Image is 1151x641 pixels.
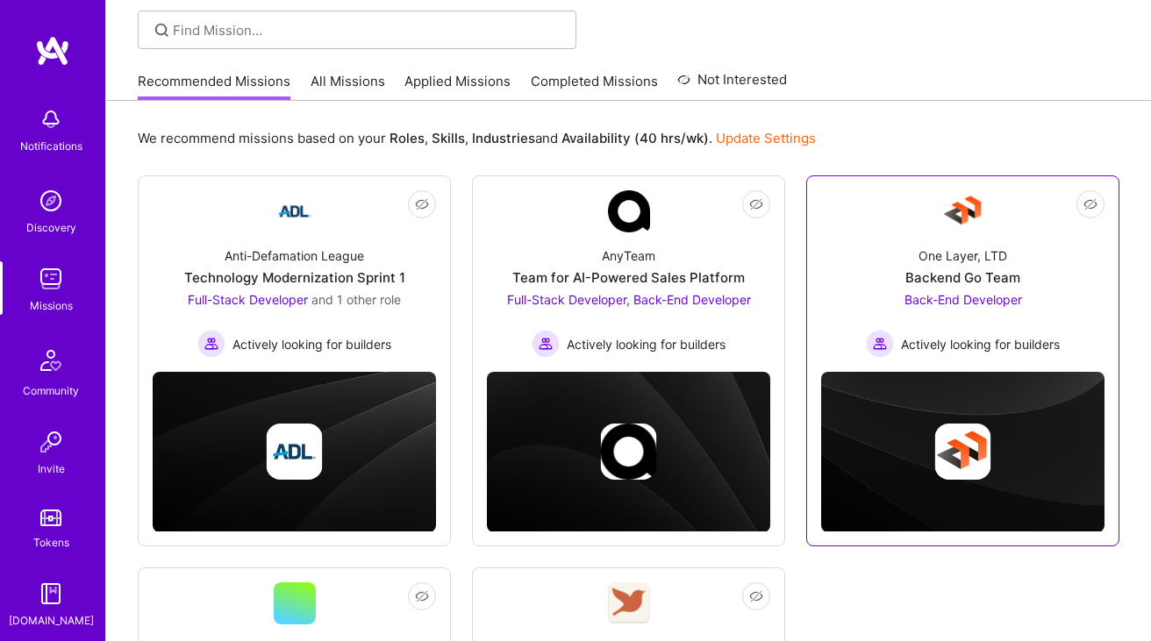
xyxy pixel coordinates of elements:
[749,197,763,211] i: icon EyeClosed
[173,21,563,39] input: Find Mission...
[415,197,429,211] i: icon EyeClosed
[601,424,657,480] img: Company logo
[821,190,1105,358] a: Company LogoOne Layer, LTDBackend Go TeamBack-End Developer Actively looking for buildersActively...
[901,335,1060,353] span: Actively looking for builders
[225,246,364,265] div: Anti-Defamation League
[942,190,984,232] img: Company Logo
[35,35,70,67] img: logo
[311,72,385,101] a: All Missions
[821,372,1105,532] img: cover
[415,589,429,603] i: icon EyeClosed
[716,130,816,146] a: Update Settings
[531,72,658,101] a: Completed Missions
[904,292,1022,307] span: Back-End Developer
[432,130,465,146] b: Skills
[487,372,770,532] img: cover
[26,218,76,237] div: Discovery
[919,246,1007,265] div: One Layer, LTD
[33,576,68,611] img: guide book
[487,190,770,358] a: Company LogoAnyTeamTeam for AI-Powered Sales PlatformFull-Stack Developer, Back-End Developer Act...
[274,190,316,232] img: Company Logo
[138,72,290,101] a: Recommended Missions
[749,589,763,603] i: icon EyeClosed
[30,296,73,315] div: Missions
[866,330,894,358] img: Actively looking for builders
[404,72,511,101] a: Applied Missions
[935,424,991,480] img: Company logo
[507,292,751,307] span: Full-Stack Developer, Back-End Developer
[33,261,68,296] img: teamwork
[561,130,709,146] b: Availability (40 hrs/wk)
[567,335,726,353] span: Actively looking for builders
[40,509,61,526] img: tokens
[20,137,82,155] div: Notifications
[153,372,436,532] img: cover
[153,190,436,358] a: Company LogoAnti-Defamation LeagueTechnology Modernization Sprint 1Full-Stack Developer and 1 oth...
[188,292,308,307] span: Full-Stack Developer
[390,130,425,146] b: Roles
[608,582,650,623] img: Company Logo
[33,533,69,552] div: Tokens
[9,611,94,630] div: [DOMAIN_NAME]
[33,424,68,459] img: Invite
[33,183,68,218] img: discovery
[472,130,535,146] b: Industries
[602,246,655,265] div: AnyTeam
[512,268,745,287] div: Team for AI-Powered Sales Platform
[38,459,65,478] div: Invite
[30,339,72,381] img: Community
[267,424,323,480] img: Company logo
[138,129,816,147] p: We recommend missions based on your , , and .
[232,335,391,353] span: Actively looking for builders
[677,69,787,101] a: Not Interested
[1083,197,1097,211] i: icon EyeClosed
[152,20,172,40] i: icon SearchGrey
[311,292,401,307] span: and 1 other role
[184,268,405,287] div: Technology Modernization Sprint 1
[33,102,68,137] img: bell
[532,330,560,358] img: Actively looking for builders
[608,190,650,232] img: Company Logo
[905,268,1020,287] div: Backend Go Team
[23,381,79,400] div: Community
[197,330,225,358] img: Actively looking for builders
